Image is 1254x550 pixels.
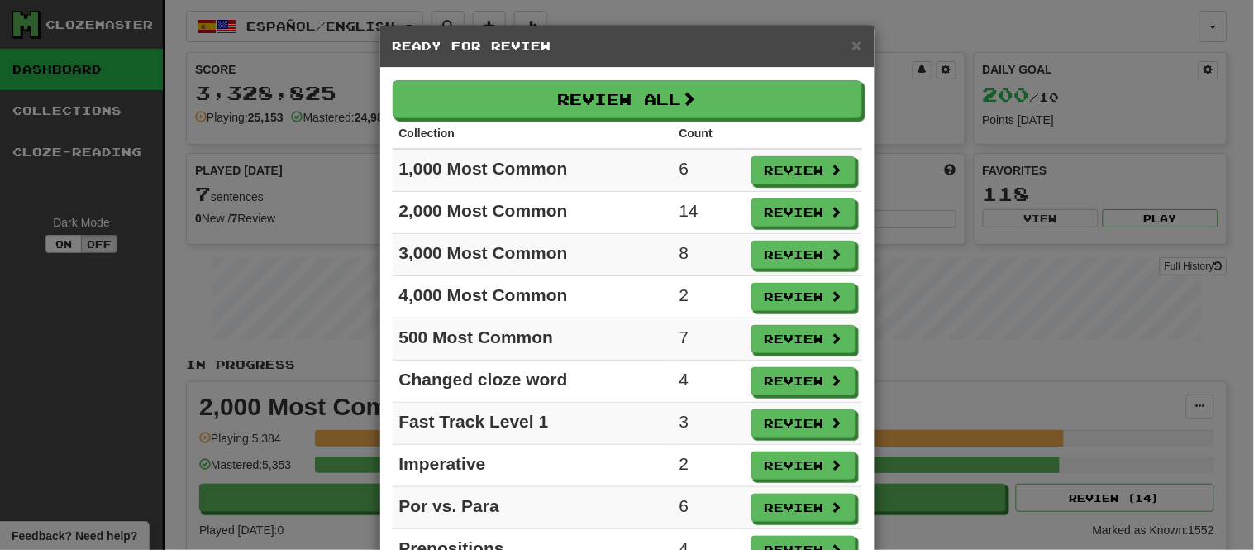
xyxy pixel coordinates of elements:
td: 6 [673,487,745,529]
td: Imperative [393,445,673,487]
button: Close [851,36,861,54]
button: Review [751,241,856,269]
button: Review [751,409,856,438]
h5: Ready for Review [393,38,862,55]
td: 6 [673,149,745,192]
button: Review [751,198,856,227]
td: 2,000 Most Common [393,192,673,234]
td: 500 Most Common [393,318,673,361]
td: 2 [673,445,745,487]
th: Collection [393,118,673,149]
button: Review [751,494,856,522]
td: 4,000 Most Common [393,276,673,318]
td: 2 [673,276,745,318]
td: 3,000 Most Common [393,234,673,276]
th: Count [673,118,745,149]
button: Review [751,452,856,480]
td: 8 [673,234,745,276]
button: Review [751,156,856,184]
button: Review [751,367,856,395]
td: 14 [673,192,745,234]
td: Por vs. Para [393,487,673,529]
td: 4 [673,361,745,403]
td: Changed cloze word [393,361,673,403]
button: Review [751,283,856,311]
button: Review [751,325,856,353]
button: Review All [393,80,862,118]
td: Fast Track Level 1 [393,403,673,445]
td: 1,000 Most Common [393,149,673,192]
span: × [851,36,861,55]
td: 3 [673,403,745,445]
td: 7 [673,318,745,361]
